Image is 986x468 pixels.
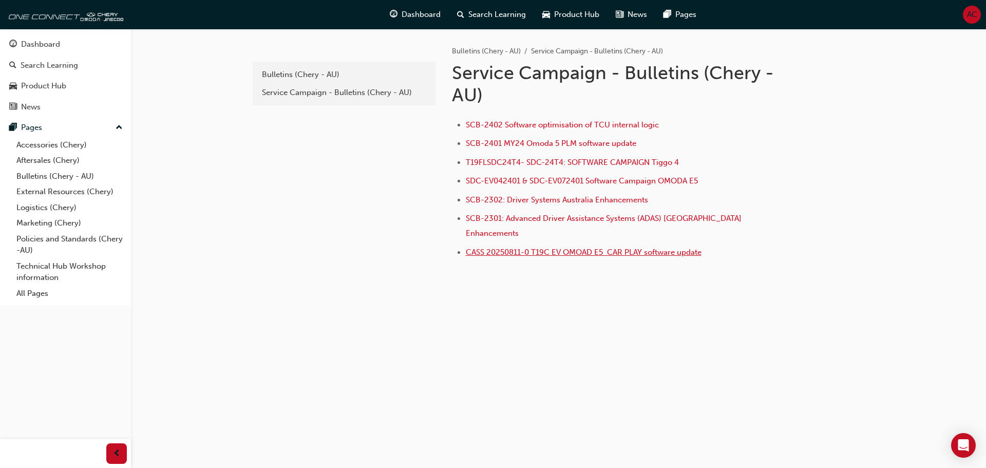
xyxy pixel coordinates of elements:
[9,61,16,70] span: search-icon
[4,98,127,117] a: News
[967,9,977,21] span: AC
[466,176,698,185] a: SDC-EV042401 & SDC-EV072401 Software Campaign OMODA E5
[5,4,123,25] img: oneconnect
[390,8,397,21] span: guage-icon
[663,8,671,21] span: pages-icon
[4,118,127,137] button: Pages
[116,121,123,135] span: up-icon
[12,215,127,231] a: Marketing (Chery)
[257,84,431,102] a: Service Campaign - Bulletins (Chery - AU)
[9,123,17,133] span: pages-icon
[452,62,789,106] h1: Service Campaign - Bulletins (Chery - AU)
[457,8,464,21] span: search-icon
[382,4,449,25] a: guage-iconDashboard
[21,122,42,134] div: Pages
[466,214,744,238] a: SCB-2301: Advanced Driver Assistance Systems (ADAS) [GEOGRAPHIC_DATA] Enhancements
[21,101,41,113] div: News
[675,9,696,21] span: Pages
[466,139,636,148] a: SCB-2401 MY24 Omoda 5 PLM software update
[12,286,127,302] a: All Pages
[21,80,66,92] div: Product Hub
[655,4,705,25] a: pages-iconPages
[452,47,521,55] a: Bulletins (Chery - AU)
[257,66,431,84] a: Bulletins (Chery - AU)
[466,120,659,129] a: SCB-2402 Software optimisation of TCU internal logic
[12,153,127,169] a: Aftersales (Chery)
[21,60,78,71] div: Search Learning
[468,9,526,21] span: Search Learning
[466,248,701,257] a: CASS 20250811-0 T19C EV OMOAD E5 CAR PLAY software update
[12,184,127,200] a: External Resources (Chery)
[608,4,655,25] a: news-iconNews
[12,137,127,153] a: Accessories (Chery)
[554,9,599,21] span: Product Hub
[12,169,127,184] a: Bulletins (Chery - AU)
[616,8,623,21] span: news-icon
[542,8,550,21] span: car-icon
[4,33,127,118] button: DashboardSearch LearningProduct HubNews
[262,69,426,81] div: Bulletins (Chery - AU)
[449,4,534,25] a: search-iconSearch Learning
[466,195,648,204] a: SCB-2302: Driver Systems Australia Enhancements
[531,46,663,58] li: Service Campaign - Bulletins (Chery - AU)
[4,77,127,96] a: Product Hub
[9,82,17,91] span: car-icon
[113,447,121,460] span: prev-icon
[12,231,127,258] a: Policies and Standards (Chery -AU)
[4,56,127,75] a: Search Learning
[9,40,17,49] span: guage-icon
[9,103,17,112] span: news-icon
[12,258,127,286] a: Technical Hub Workshop information
[402,9,441,21] span: Dashboard
[951,433,976,458] div: Open Intercom Messenger
[21,39,60,50] div: Dashboard
[12,200,127,216] a: Logistics (Chery)
[262,87,426,99] div: Service Campaign - Bulletins (Chery - AU)
[466,158,679,167] a: T19FLSDC24T4- SDC-24T4: SOFTWARE CAMPAIGN Tiggo 4
[4,35,127,54] a: Dashboard
[963,6,981,24] button: AC
[628,9,647,21] span: News
[534,4,608,25] a: car-iconProduct Hub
